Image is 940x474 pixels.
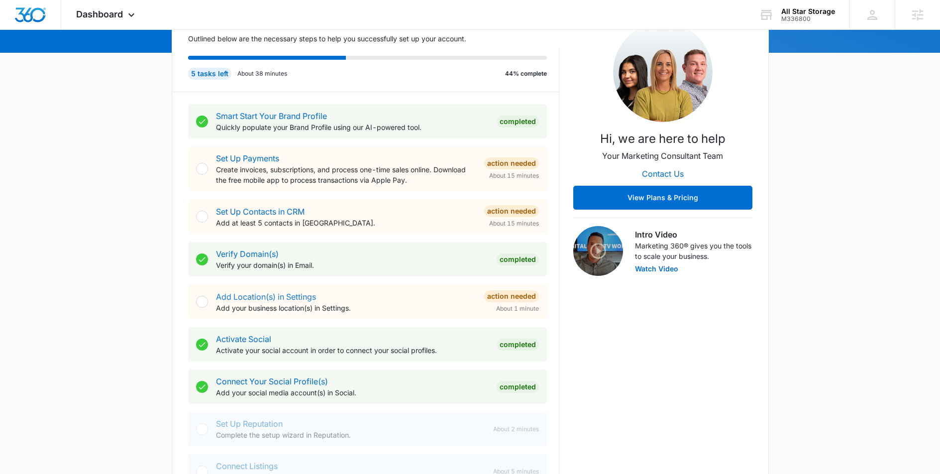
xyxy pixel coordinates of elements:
button: View Plans & Pricing [573,186,752,210]
span: Dashboard [76,9,123,19]
a: Verify Domain(s) [216,249,279,259]
a: Smart Start Your Brand Profile [216,111,327,121]
div: Action Needed [484,205,539,217]
p: Add your business location(s) in Settings. [216,303,476,313]
p: Complete the setup wizard in Reputation. [216,430,485,440]
p: Add your social media account(s) in Social. [216,387,489,398]
div: Completed [497,116,539,127]
button: Watch Video [635,265,678,272]
p: About 38 minutes [237,69,287,78]
span: About 2 minutes [493,425,539,434]
div: Domain: [DOMAIN_NAME] [26,26,109,34]
p: Quickly populate your Brand Profile using our AI-powered tool. [216,122,489,132]
p: Marketing 360® gives you the tools to scale your business. [635,240,752,261]
a: Add Location(s) in Settings [216,292,316,302]
img: tab_domain_overview_orange.svg [27,58,35,66]
img: Intro Video [573,226,623,276]
h3: Intro Video [635,229,752,240]
img: logo_orange.svg [16,16,24,24]
div: Keywords by Traffic [110,59,168,65]
img: tab_keywords_by_traffic_grey.svg [99,58,107,66]
p: Activate your social account in order to connect your social profiles. [216,345,489,355]
div: Action Needed [484,290,539,302]
p: Create invoices, subscriptions, and process one-time sales online. Download the free mobile app t... [216,164,476,185]
a: Set Up Payments [216,153,279,163]
a: Activate Social [216,334,271,344]
a: Connect Your Social Profile(s) [216,376,328,386]
a: Set Up Contacts in CRM [216,207,305,217]
button: Contact Us [632,162,694,186]
div: Completed [497,381,539,393]
p: 44% complete [505,69,547,78]
p: Verify your domain(s) in Email. [216,260,489,270]
div: Action Needed [484,157,539,169]
div: v 4.0.25 [28,16,49,24]
p: Hi, we are here to help [600,130,726,148]
p: Add at least 5 contacts in [GEOGRAPHIC_DATA]. [216,218,476,228]
img: website_grey.svg [16,26,24,34]
div: account id [781,15,835,22]
span: About 1 minute [496,304,539,313]
div: account name [781,7,835,15]
span: About 15 minutes [489,171,539,180]
p: Outlined below are the necessary steps to help you successfully set up your account. [188,33,559,44]
p: Your Marketing Consultant Team [602,150,723,162]
div: Domain Overview [38,59,89,65]
span: About 15 minutes [489,219,539,228]
div: Completed [497,253,539,265]
div: Completed [497,339,539,351]
div: 5 tasks left [188,68,231,80]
